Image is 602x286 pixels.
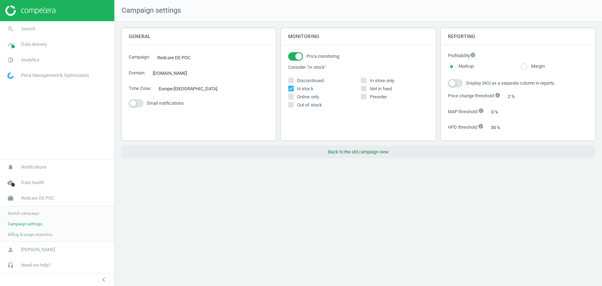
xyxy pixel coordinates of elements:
[288,64,428,71] label: Consider "In stock"
[8,221,42,227] span: Campaign settings
[441,28,595,45] h4: Reporting
[129,70,145,76] label: Domain :
[455,63,474,70] label: Markup
[21,262,51,268] span: Need our help?
[129,85,151,92] label: Time Zone :
[149,68,198,79] div: [DOMAIN_NAME]
[368,94,388,100] span: Preorder
[281,28,435,45] h4: Monitoring
[448,123,484,131] label: HPD threshold :
[306,53,339,60] span: Price monitoring
[296,94,320,100] span: Online only
[296,102,323,108] span: Out of stock
[448,52,588,60] label: Profitability
[470,52,476,58] i: info
[466,80,554,86] span: Display SKU as a separate column in reports
[4,258,17,272] i: headset_mic
[21,164,47,170] span: Notifications
[4,191,17,205] i: work
[4,38,17,51] i: timeline
[21,195,54,201] span: Redcare DE POC
[296,78,325,84] span: Discontinued
[368,78,395,84] span: In store only
[21,179,44,186] span: Data health
[99,275,108,284] i: chevron_left
[155,83,228,94] div: Europe/[GEOGRAPHIC_DATA]
[122,28,276,45] h4: General
[296,86,315,92] span: In stock
[487,107,509,117] div: 0 %
[21,57,39,63] span: Analytics
[7,72,14,79] img: wGWNvw8QSZomAAAAABJRU5ErkJggg==
[8,232,53,237] span: Billing & usage statistics
[504,91,526,102] div: 2 %
[448,108,484,115] label: MAP threshold :
[122,146,595,158] button: Back to the old campaign view
[21,72,89,79] span: Price Management & Optimization
[129,54,150,60] label: Campaign :
[448,92,500,100] label: Price change threshold :
[4,243,17,256] i: person
[21,26,35,32] span: Search
[495,92,500,98] i: info
[4,176,17,189] i: cloud_done
[8,211,39,216] span: Switch campaign
[21,247,55,253] span: [PERSON_NAME]
[487,122,511,133] div: 30 %
[95,275,113,284] button: chevron_left
[4,53,17,67] i: pie_chart_outlined
[153,52,201,63] div: Redcare DE POC
[368,86,393,92] span: Not in feed
[5,5,55,16] img: ajHJNr6hYgQAAAAASUVORK5CYII=
[21,41,47,48] span: Data delivery
[478,108,484,114] i: info
[528,63,545,70] label: Margin
[147,100,184,107] span: Email notifications
[115,6,181,16] span: Campaign settings
[4,160,17,174] i: notifications
[478,123,484,129] i: info
[4,22,17,36] i: search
